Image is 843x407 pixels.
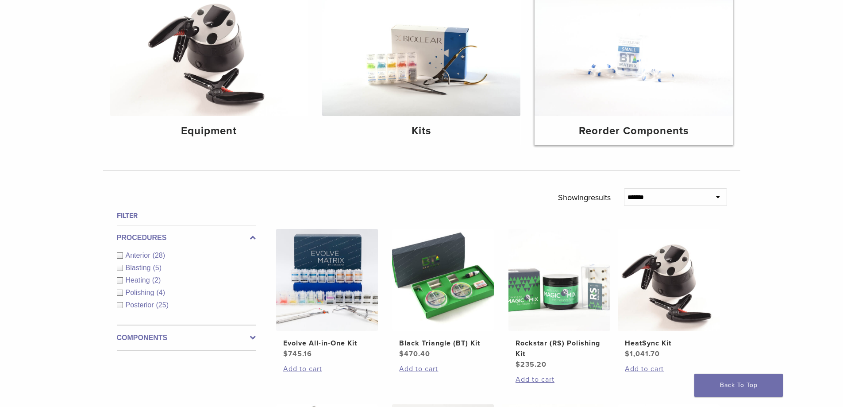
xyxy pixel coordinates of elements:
[152,276,161,284] span: (2)
[156,289,165,296] span: (4)
[126,276,152,284] span: Heating
[276,229,379,359] a: Evolve All-in-One KitEvolve All-in-One Kit $745.16
[117,233,256,243] label: Procedures
[625,364,712,374] a: Add to cart: “HeatSync Kit”
[117,210,256,221] h4: Filter
[153,264,162,271] span: (5)
[516,360,547,369] bdi: 235.20
[399,349,404,358] span: $
[618,229,720,331] img: HeatSync Kit
[283,349,288,358] span: $
[126,289,157,296] span: Polishing
[126,264,153,271] span: Blasting
[276,229,378,331] img: Evolve All-in-One Kit
[542,123,726,139] h4: Reorder Components
[516,338,603,359] h2: Rockstar (RS) Polishing Kit
[392,229,494,331] img: Black Triangle (BT) Kit
[283,349,312,358] bdi: 745.16
[399,349,430,358] bdi: 470.40
[508,229,610,331] img: Rockstar (RS) Polishing Kit
[516,374,603,385] a: Add to cart: “Rockstar (RS) Polishing Kit”
[516,360,520,369] span: $
[625,349,660,358] bdi: 1,041.70
[399,338,487,349] h2: Black Triangle (BT) Kit
[126,252,153,259] span: Anterior
[153,252,165,259] span: (28)
[283,364,371,374] a: Add to cart: “Evolve All-in-One Kit”
[617,229,720,359] a: HeatSync KitHeatSync Kit $1,041.70
[117,123,301,139] h4: Equipment
[329,123,513,139] h4: Kits
[558,188,611,207] p: Showing results
[126,301,156,309] span: Posterior
[117,333,256,343] label: Components
[625,349,630,358] span: $
[392,229,495,359] a: Black Triangle (BT) KitBlack Triangle (BT) Kit $470.40
[508,229,611,370] a: Rockstar (RS) Polishing KitRockstar (RS) Polishing Kit $235.20
[399,364,487,374] a: Add to cart: “Black Triangle (BT) Kit”
[694,374,783,397] a: Back To Top
[625,338,712,349] h2: HeatSync Kit
[283,338,371,349] h2: Evolve All-in-One Kit
[156,301,169,309] span: (25)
